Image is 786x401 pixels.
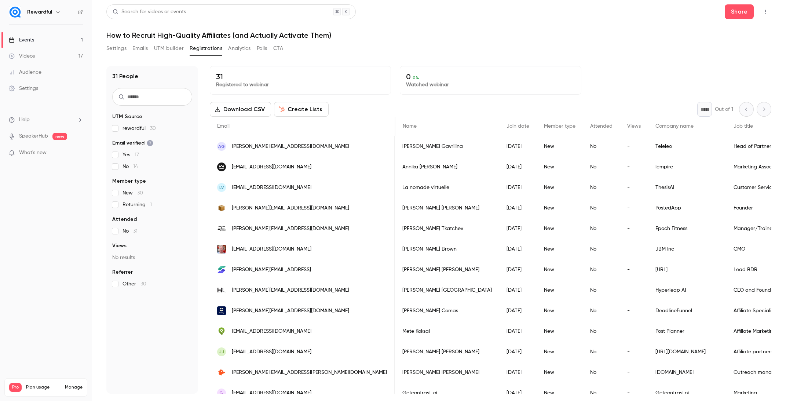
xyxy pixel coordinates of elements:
[112,216,137,223] span: Attended
[583,239,620,259] div: No
[232,184,311,192] span: [EMAIL_ADDRESS][DOMAIN_NAME]
[537,362,583,383] div: New
[65,384,83,390] a: Manage
[395,218,499,239] div: [PERSON_NAME] Tkatchev
[648,362,726,383] div: [DOMAIN_NAME]
[395,280,499,300] div: [PERSON_NAME] [GEOGRAPHIC_DATA]
[26,384,61,390] span: Plan usage
[499,342,537,362] div: [DATE]
[190,43,222,54] button: Registrations
[620,280,648,300] div: -
[123,151,139,158] span: Yes
[499,136,537,157] div: [DATE]
[620,177,648,198] div: -
[583,259,620,280] div: No
[544,124,575,129] span: Member type
[583,157,620,177] div: No
[257,43,267,54] button: Polls
[395,239,499,259] div: [PERSON_NAME] Brown
[620,259,648,280] div: -
[123,280,146,288] span: Other
[537,218,583,239] div: New
[620,342,648,362] div: -
[537,177,583,198] div: New
[9,383,22,392] span: Pro
[113,8,186,16] div: Search for videos or events
[9,6,21,18] img: Rewardful
[27,8,52,16] h6: Rewardful
[19,149,47,157] span: What's new
[583,362,620,383] div: No
[150,126,156,131] span: 30
[395,259,499,280] div: [PERSON_NAME] [PERSON_NAME]
[406,72,575,81] p: 0
[123,201,152,208] span: Returning
[19,116,30,124] span: Help
[537,157,583,177] div: New
[112,254,192,261] p: No results
[620,362,648,383] div: -
[537,198,583,218] div: New
[620,157,648,177] div: -
[123,227,138,235] span: No
[620,136,648,157] div: -
[217,368,226,377] img: hunter.io
[648,157,726,177] div: lempire
[627,124,641,129] span: Views
[232,266,311,274] span: [PERSON_NAME][EMAIL_ADDRESS]
[273,43,283,54] button: CTA
[217,124,230,129] span: Email
[217,204,226,212] img: postedapp.com
[216,72,385,81] p: 31
[9,36,34,44] div: Events
[725,4,754,19] button: Share
[413,75,419,80] span: 0 %
[232,163,311,171] span: [EMAIL_ADDRESS][DOMAIN_NAME]
[583,342,620,362] div: No
[112,269,133,276] span: Referrer
[232,389,311,397] span: [EMAIL_ADDRESS][DOMAIN_NAME]
[232,287,349,294] span: [PERSON_NAME][EMAIL_ADDRESS][DOMAIN_NAME]
[499,300,537,321] div: [DATE]
[537,342,583,362] div: New
[133,229,138,234] span: 31
[112,178,146,185] span: Member type
[218,143,225,150] span: AG
[499,280,537,300] div: [DATE]
[112,113,142,120] span: UTM Source
[210,102,271,117] button: Download CSV
[232,204,349,212] span: [PERSON_NAME][EMAIL_ADDRESS][DOMAIN_NAME]
[620,198,648,218] div: -
[648,239,726,259] div: JBM Inc
[232,245,311,253] span: [EMAIL_ADDRESS][DOMAIN_NAME]
[648,198,726,218] div: PostedApp
[406,81,575,88] p: Watched webinar
[395,157,499,177] div: Annika [PERSON_NAME]
[537,280,583,300] div: New
[499,259,537,280] div: [DATE]
[219,184,224,191] span: Lv
[537,300,583,321] div: New
[395,198,499,218] div: [PERSON_NAME] [PERSON_NAME]
[9,69,41,76] div: Audience
[648,136,726,157] div: Teleleo
[123,125,156,132] span: rewardful
[395,362,499,383] div: [PERSON_NAME] [PERSON_NAME]
[499,157,537,177] div: [DATE]
[620,218,648,239] div: -
[403,124,417,129] span: Name
[19,132,48,140] a: SpeakerHub
[216,81,385,88] p: Registered to webinar
[217,224,226,233] img: epochfitness.co.uk
[232,225,349,233] span: [PERSON_NAME][EMAIL_ADDRESS][DOMAIN_NAME]
[583,177,620,198] div: No
[648,218,726,239] div: Epoch Fitness
[140,281,146,287] span: 30
[395,342,499,362] div: [PERSON_NAME] [PERSON_NAME]
[219,349,224,355] span: JJ
[583,198,620,218] div: No
[232,143,349,150] span: [PERSON_NAME][EMAIL_ADDRESS][DOMAIN_NAME]
[106,31,771,40] h1: How to Recruit High-Quality Affiliates (and Actually Activate Them)
[499,177,537,198] div: [DATE]
[217,265,226,274] img: superstream.ai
